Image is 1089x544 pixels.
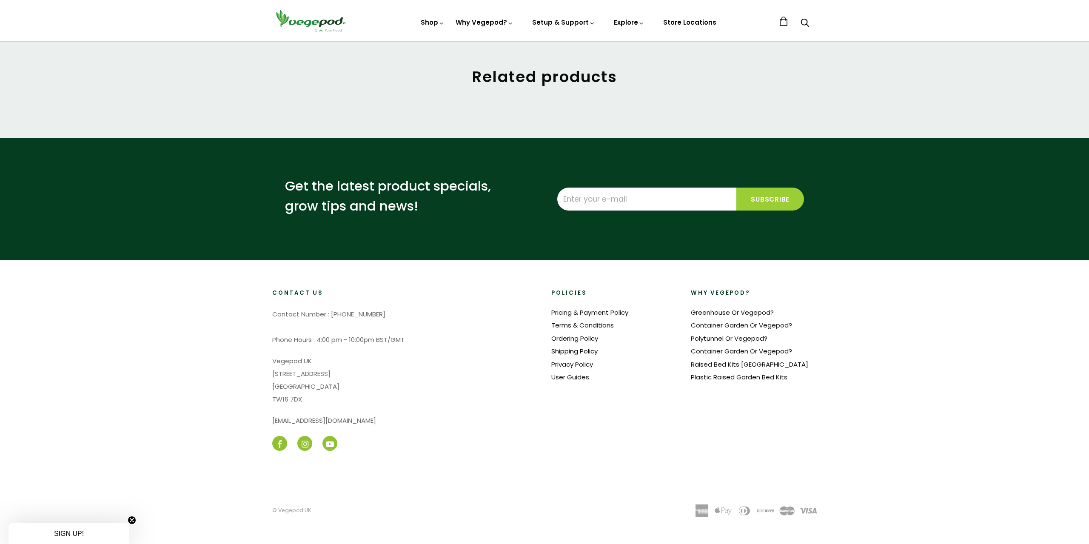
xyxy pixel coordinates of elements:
[272,68,817,86] h2: Related products
[551,334,598,343] a: Ordering Policy
[551,308,628,317] a: Pricing & Payment Policy
[614,18,644,27] a: Explore
[551,360,593,369] a: Privacy Policy
[551,373,589,382] a: User Guides
[54,530,84,537] span: SIGN UP!
[272,289,538,297] h2: Contact Us
[691,334,767,343] a: Polytunnel Or Vegepod?
[691,347,792,356] a: Container Garden Or Vegepod?
[691,321,792,330] a: Container Garden Or Vegepod?
[736,188,804,211] input: Subscribe
[532,18,595,27] a: Setup & Support
[272,416,376,425] a: [EMAIL_ADDRESS][DOMAIN_NAME]
[557,188,736,211] input: Enter your e-mail
[272,507,311,514] a: © Vegepod UK
[285,176,498,216] p: Get the latest product specials, grow tips and news!
[691,360,808,369] a: Raised Bed Kits [GEOGRAPHIC_DATA]
[551,347,598,356] a: Shipping Policy
[272,355,538,406] p: Vegepod UK [STREET_ADDRESS] [GEOGRAPHIC_DATA] TW16 7DX
[801,19,809,28] a: Search
[272,9,349,33] img: Vegepod
[551,289,677,297] h2: Policies
[663,18,716,27] a: Store Locations
[691,289,817,297] h2: Why Vegepod?
[691,308,774,317] a: Greenhouse Or Vegepod?
[551,321,614,330] a: Terms & Conditions
[691,373,787,382] a: Plastic Raised Garden Bed Kits
[128,516,136,524] button: Close teaser
[9,523,129,544] div: SIGN UP!Close teaser
[272,308,538,346] p: Contact Number : [PHONE_NUMBER] Phone Hours : 4:00 pm - 10:00pm BST/GMT
[421,18,445,27] a: Shop
[456,18,513,27] a: Why Vegepod?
